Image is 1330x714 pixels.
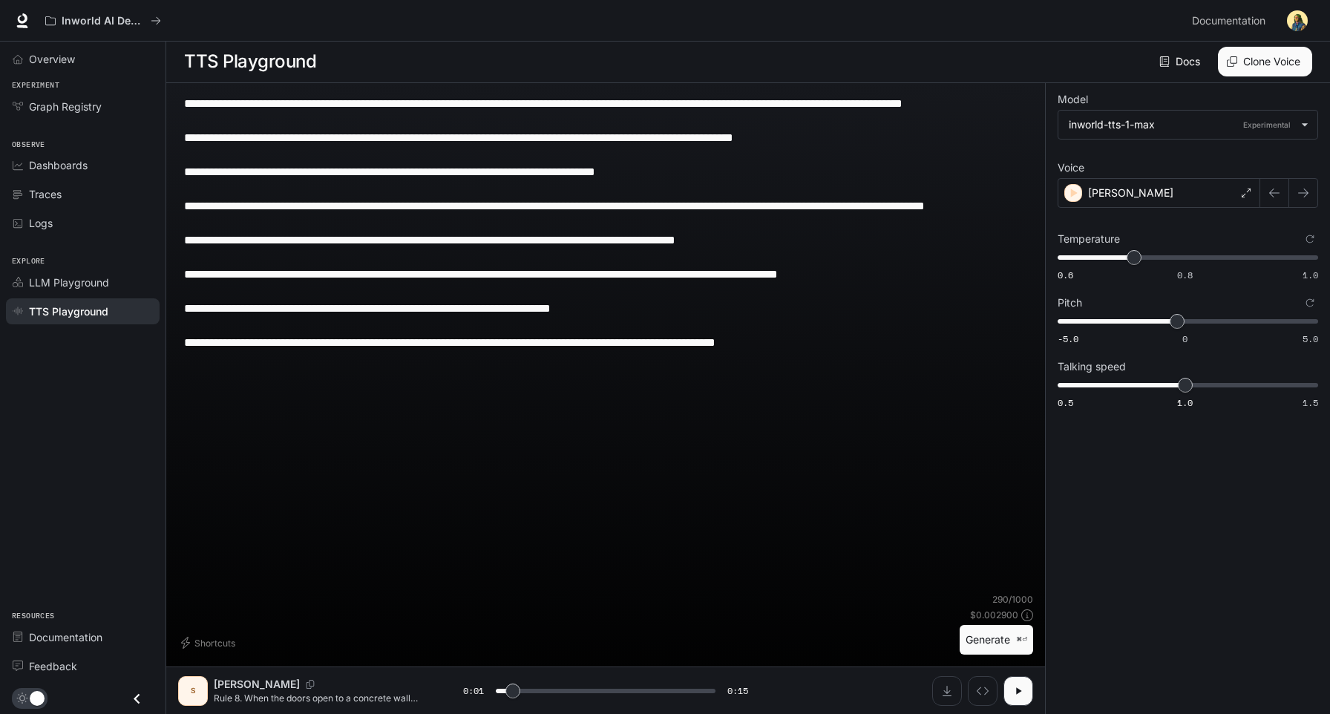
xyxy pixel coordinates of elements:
span: Traces [29,186,62,202]
span: Dark mode toggle [30,690,45,706]
div: S [181,679,205,703]
button: Copy Voice ID [300,680,321,689]
p: Rule 8. When the doors open to a concrete wall and sand pours in, do not touch it — it is not rea... [214,692,427,704]
p: Model [1058,94,1088,105]
button: Shortcuts [178,631,241,655]
a: Documentation [6,624,160,650]
span: 0.6 [1058,269,1073,281]
p: [PERSON_NAME] [214,677,300,692]
span: 0:01 [463,684,484,698]
span: 1.5 [1303,396,1318,409]
span: Graph Registry [29,99,102,114]
p: [PERSON_NAME] [1088,186,1173,200]
button: Download audio [932,676,962,706]
p: ⌘⏎ [1016,635,1027,644]
button: All workspaces [39,6,168,36]
a: LLM Playground [6,269,160,295]
button: Reset to default [1302,231,1318,247]
button: Reset to default [1302,295,1318,311]
p: Experimental [1240,118,1294,131]
p: 290 / 1000 [992,593,1033,606]
a: TTS Playground [6,298,160,324]
div: inworld-tts-1-max [1069,117,1294,132]
button: Close drawer [120,684,154,714]
span: Logs [29,215,53,231]
p: Inworld AI Demos [62,15,145,27]
span: LLM Playground [29,275,109,290]
a: Logs [6,210,160,236]
span: 0.5 [1058,396,1073,409]
span: -5.0 [1058,333,1078,345]
a: Docs [1156,47,1206,76]
a: Overview [6,46,160,72]
span: 1.0 [1177,396,1193,409]
a: Traces [6,181,160,207]
p: Temperature [1058,234,1120,244]
p: Pitch [1058,298,1082,308]
a: Dashboards [6,152,160,178]
img: User avatar [1287,10,1308,31]
span: TTS Playground [29,304,108,319]
a: Documentation [1186,6,1277,36]
span: 5.0 [1303,333,1318,345]
span: 0 [1182,333,1187,345]
span: Dashboards [29,157,88,173]
p: $ 0.002900 [970,609,1018,621]
p: Talking speed [1058,361,1126,372]
p: Voice [1058,163,1084,173]
button: Generate⌘⏎ [960,625,1033,655]
button: User avatar [1282,6,1312,36]
div: inworld-tts-1-maxExperimental [1058,111,1317,139]
span: Documentation [29,629,102,645]
span: Feedback [29,658,77,674]
a: Feedback [6,653,160,679]
h1: TTS Playground [184,47,316,76]
span: Documentation [1192,12,1265,30]
button: Inspect [968,676,997,706]
span: 1.0 [1303,269,1318,281]
a: Graph Registry [6,94,160,119]
button: Clone Voice [1218,47,1312,76]
span: 0:15 [727,684,748,698]
span: 0.8 [1177,269,1193,281]
span: Overview [29,51,75,67]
